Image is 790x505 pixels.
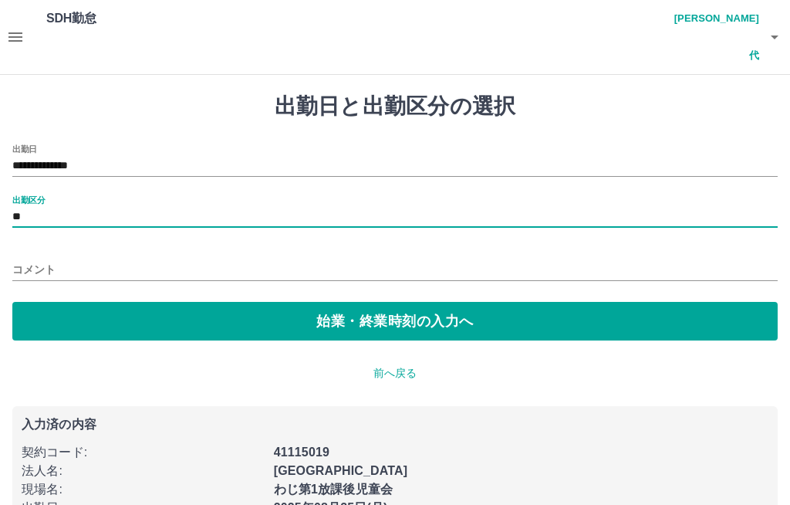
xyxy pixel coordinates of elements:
[12,93,778,120] h1: 出勤日と出勤区分の選択
[12,143,37,154] label: 出勤日
[22,462,265,480] p: 法人名 :
[274,464,408,477] b: [GEOGRAPHIC_DATA]
[12,302,778,341] button: 始業・終業時刻の入力へ
[274,483,393,496] b: わじ第1放課後児童会
[12,365,778,381] p: 前へ戻る
[22,419,768,431] p: 入力済の内容
[22,480,265,499] p: 現場名 :
[22,443,265,462] p: 契約コード :
[12,194,45,205] label: 出勤区分
[274,446,329,459] b: 41115019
